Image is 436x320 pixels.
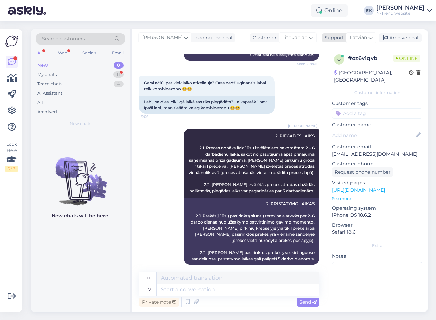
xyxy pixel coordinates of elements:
[70,121,91,127] span: New chats
[42,35,85,42] span: Search customers
[37,99,43,106] div: All
[144,80,267,91] span: Gerai ačiū, per kiek laiko atkeliauja? Oras nedžiuginantis labai reik kombinezono 😀😀
[332,187,385,193] a: [URL][DOMAIN_NAME]
[292,265,317,270] span: 9:09
[37,62,48,69] div: New
[146,284,151,296] div: lv
[332,100,422,107] p: Customer tags
[52,212,109,219] p: New chats will be here.
[141,114,167,119] span: 9:06
[332,205,422,212] p: Operating system
[5,166,18,172] div: 2 / 3
[332,150,422,158] p: [EMAIL_ADDRESS][DOMAIN_NAME]
[332,131,415,139] input: Add name
[311,4,348,17] div: Online
[37,90,62,97] div: AI Assistant
[113,71,124,78] div: 11
[376,5,432,16] a: [PERSON_NAME]N-Trend website
[142,34,183,41] span: [PERSON_NAME]
[37,81,62,87] div: Team chats
[81,49,98,57] div: Socials
[376,11,424,16] div: N-Trend website
[393,55,420,62] span: Online
[332,160,422,167] p: Customer phone
[192,34,233,41] div: leading the chat
[37,71,57,78] div: My chats
[334,69,409,84] div: [GEOGRAPHIC_DATA], [GEOGRAPHIC_DATA]
[332,167,393,177] div: Request phone number
[184,198,319,265] div: 2. PRISTATYMO LAIKAS 2.1. Prekės į Jūsų pasirinktą siuntų terminalą atvyks per 2–6 darbo dienas n...
[350,34,367,41] span: Latvian
[332,212,422,219] p: iPhone OS 18.6.2
[379,33,422,42] div: Archive chat
[139,96,275,114] div: Labi, paldies, cik ilgā laikā tas tiks piegādāts? Laikapstākļi nav īpaši labi, man tiešām vajag k...
[332,243,422,249] div: Extra
[139,298,179,307] div: Private note
[250,34,277,41] div: Customer
[114,62,124,69] div: 0
[332,90,422,96] div: Customer information
[292,61,317,66] span: Seen ✓ 9:05
[348,54,393,63] div: # oz6v1qvb
[332,143,422,150] p: Customer email
[147,272,151,284] div: lt
[322,34,344,41] div: Support
[332,121,422,128] p: Customer name
[282,34,307,41] span: Lithuanian
[5,141,18,172] div: Look Here
[332,179,422,186] p: Visited pages
[337,57,341,62] span: o
[376,5,424,11] div: [PERSON_NAME]
[31,145,130,206] img: No chats
[36,49,44,57] div: All
[5,35,18,48] img: Askly Logo
[288,123,317,128] span: [PERSON_NAME]
[299,299,317,305] span: Send
[57,49,69,57] div: Web
[332,196,422,202] p: See more ...
[332,229,422,236] p: Safari 18.6
[111,49,125,57] div: Email
[37,109,57,115] div: Archived
[332,221,422,229] p: Browser
[114,81,124,87] div: 4
[332,108,422,119] input: Add a tag
[332,253,422,260] p: Notes
[364,6,374,15] div: EK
